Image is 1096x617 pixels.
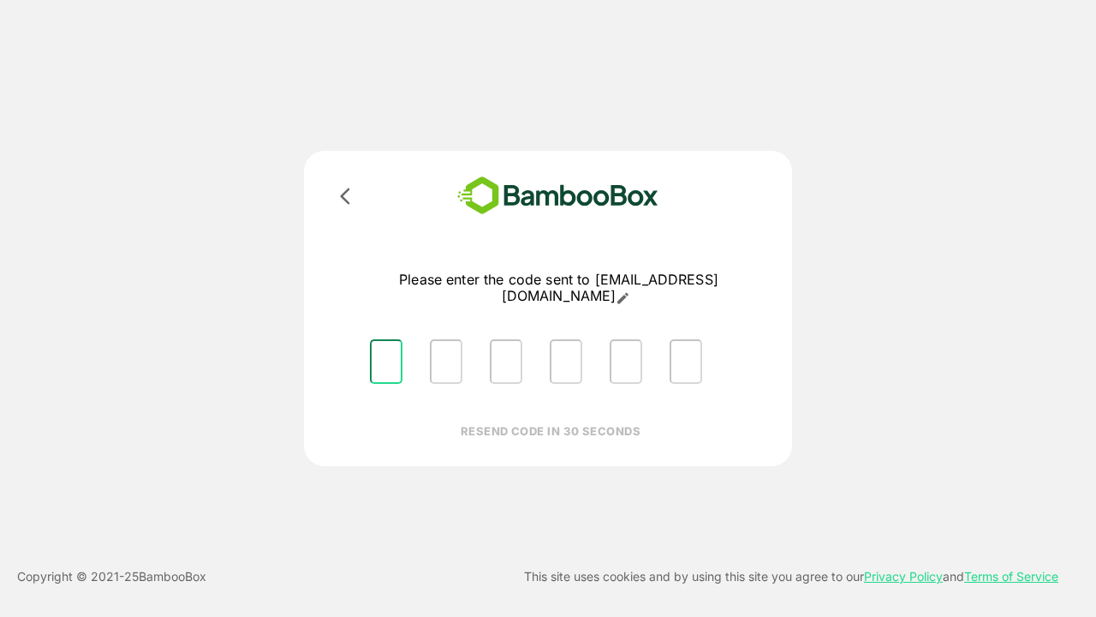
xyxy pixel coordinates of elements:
input: Please enter OTP character 2 [430,339,462,384]
p: Copyright © 2021- 25 BambooBox [17,566,206,587]
input: Please enter OTP character 1 [370,339,402,384]
input: Please enter OTP character 5 [610,339,642,384]
input: Please enter OTP character 4 [550,339,582,384]
a: Terms of Service [964,569,1058,584]
input: Please enter OTP character 6 [670,339,702,384]
p: This site uses cookies and by using this site you agree to our and [524,566,1058,587]
a: Privacy Policy [864,569,943,584]
input: Please enter OTP character 3 [490,339,522,384]
p: Please enter the code sent to [EMAIL_ADDRESS][DOMAIN_NAME] [356,272,761,305]
img: bamboobox [432,171,683,220]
